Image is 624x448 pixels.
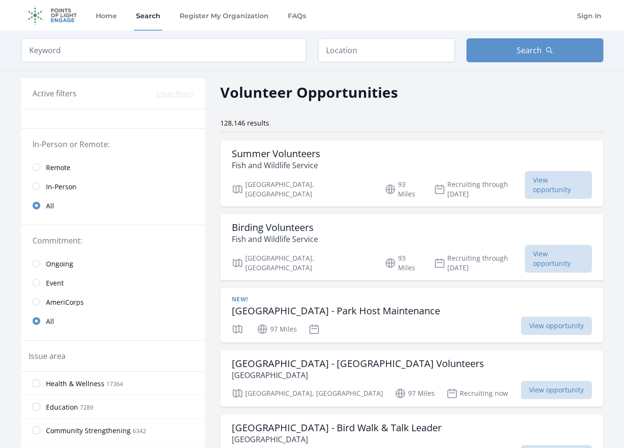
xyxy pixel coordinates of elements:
span: All [46,317,54,326]
p: Recruiting through [DATE] [434,180,525,199]
span: 6342 [133,427,146,435]
a: All [21,196,205,215]
h3: Active filters [33,88,77,99]
legend: In-Person or Remote: [33,138,193,150]
input: Community Strengthening 6342 [33,426,40,434]
h3: [GEOGRAPHIC_DATA] - [GEOGRAPHIC_DATA] Volunteers [232,358,484,369]
a: AmeriCorps [21,292,205,311]
a: [GEOGRAPHIC_DATA] - [GEOGRAPHIC_DATA] Volunteers [GEOGRAPHIC_DATA] [GEOGRAPHIC_DATA], [GEOGRAPHIC... [220,350,603,407]
span: 17364 [106,380,123,388]
p: Recruiting now [446,388,508,399]
span: Community Strengthening [46,426,131,436]
p: [GEOGRAPHIC_DATA], [GEOGRAPHIC_DATA] [232,180,374,199]
h3: [GEOGRAPHIC_DATA] - Park Host Maintenance [232,305,440,317]
legend: Commitment: [33,235,193,246]
span: Remote [46,163,70,172]
p: [GEOGRAPHIC_DATA], [GEOGRAPHIC_DATA] [232,253,374,273]
p: 97 Miles [257,323,297,335]
button: Search [466,38,603,62]
span: View opportunity [521,317,592,335]
a: In-Person [21,177,205,196]
a: Remote [21,158,205,177]
span: View opportunity [521,381,592,399]
h3: [GEOGRAPHIC_DATA] - Bird Walk & Talk Leader [232,422,442,434]
input: Education 7289 [33,403,40,411]
p: Recruiting through [DATE] [434,253,525,273]
span: Ongoing [46,259,73,269]
span: AmeriCorps [46,298,84,307]
span: Education [46,402,78,412]
p: [GEOGRAPHIC_DATA], [GEOGRAPHIC_DATA] [232,388,383,399]
span: Search [517,45,542,56]
button: Clear filters [157,89,193,99]
span: New! [232,296,248,303]
span: All [46,201,54,211]
a: Event [21,273,205,292]
h2: Volunteer Opportunities [220,81,398,103]
input: Location [318,38,455,62]
a: Birding Volunteers Fish and Wildlife Service [GEOGRAPHIC_DATA], [GEOGRAPHIC_DATA] 93 Miles Recrui... [220,214,603,280]
input: Health & Wellness 17364 [33,379,40,387]
a: New! [GEOGRAPHIC_DATA] - Park Host Maintenance 97 Miles View opportunity [220,288,603,343]
span: View opportunity [525,245,591,273]
span: 128,146 results [220,118,269,127]
span: 7289 [80,403,93,412]
p: [GEOGRAPHIC_DATA] [232,434,442,445]
h3: Birding Volunteers [232,222,318,233]
a: Ongoing [21,254,205,273]
a: Summer Volunteers Fish and Wildlife Service [GEOGRAPHIC_DATA], [GEOGRAPHIC_DATA] 93 Miles Recruit... [220,140,603,207]
p: Fish and Wildlife Service [232,233,318,245]
span: View opportunity [525,171,591,199]
a: All [21,311,205,331]
p: 97 Miles [395,388,435,399]
legend: Issue area [29,350,66,362]
span: Health & Wellness [46,379,104,389]
span: In-Person [46,182,77,192]
p: Fish and Wildlife Service [232,160,320,171]
span: Event [46,278,64,288]
p: [GEOGRAPHIC_DATA] [232,369,484,381]
p: 93 Miles [385,180,422,199]
p: 93 Miles [385,253,422,273]
h3: Summer Volunteers [232,148,320,160]
input: Keyword [21,38,306,62]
